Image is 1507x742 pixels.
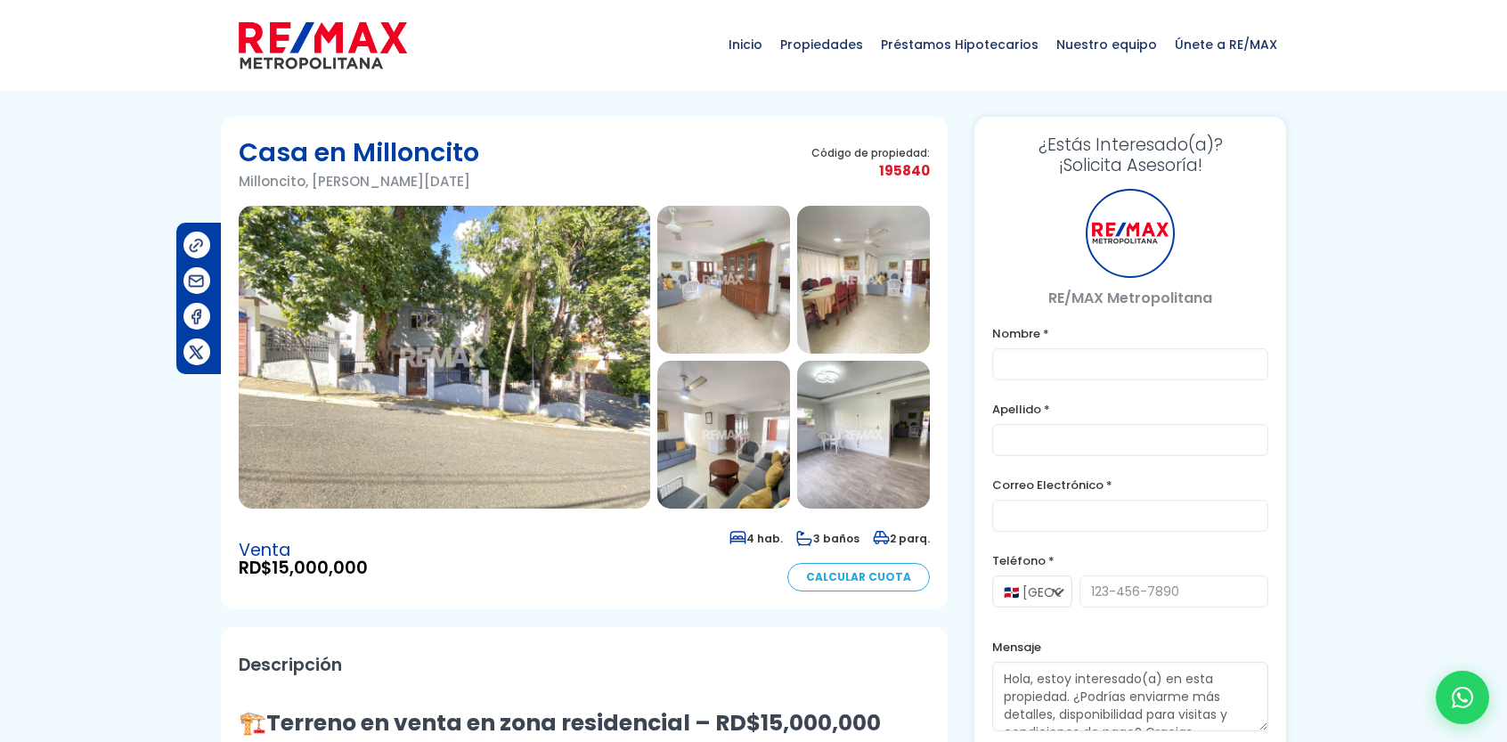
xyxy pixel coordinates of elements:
h2: Descripción [239,645,930,685]
h3: 🏗️ [239,707,930,738]
img: Casa en Milloncito [239,206,650,509]
img: Compartir [187,236,206,255]
span: Nuestro equipo [1047,18,1166,71]
span: Código de propiedad: [811,146,930,159]
img: Casa en Milloncito [657,206,790,354]
img: Casa en Milloncito [657,361,790,509]
h3: ¡Solicita Asesoría! [992,135,1268,175]
span: Préstamos Hipotecarios [872,18,1047,71]
span: RD$ [239,559,368,577]
label: Teléfono * [992,550,1268,572]
label: Apellido * [992,398,1268,420]
label: Mensaje [992,636,1268,658]
span: 2 parq. [873,531,930,546]
p: Milloncito, [PERSON_NAME][DATE] [239,170,479,192]
span: Únete a RE/MAX [1166,18,1286,71]
label: Nombre * [992,322,1268,345]
img: Compartir [187,307,206,326]
span: 15,000,000 [272,556,368,580]
label: Correo Electrónico * [992,474,1268,496]
textarea: Hola, estoy interesado(a) en esta propiedad. ¿Podrías enviarme más detalles, disponibilidad para ... [992,662,1268,731]
span: Venta [239,542,368,559]
img: Compartir [187,272,206,290]
img: Casa en Milloncito [797,361,930,509]
img: Compartir [187,343,206,362]
input: 123-456-7890 [1079,575,1268,607]
a: Calcular Cuota [787,563,930,591]
img: remax-metropolitana-logo [239,19,407,72]
span: 4 hab. [729,531,783,546]
strong: Terreno en venta en zona residencial – RD$15,000,000 [266,707,881,738]
span: 3 baños [796,531,859,546]
span: Inicio [720,18,771,71]
div: RE/MAX Metropolitana [1086,189,1175,278]
p: RE/MAX Metropolitana [992,287,1268,309]
span: ¿Estás Interesado(a)? [992,135,1268,155]
span: Propiedades [771,18,872,71]
img: Casa en Milloncito [797,206,930,354]
span: 195840 [811,159,930,182]
h1: Casa en Milloncito [239,135,479,170]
